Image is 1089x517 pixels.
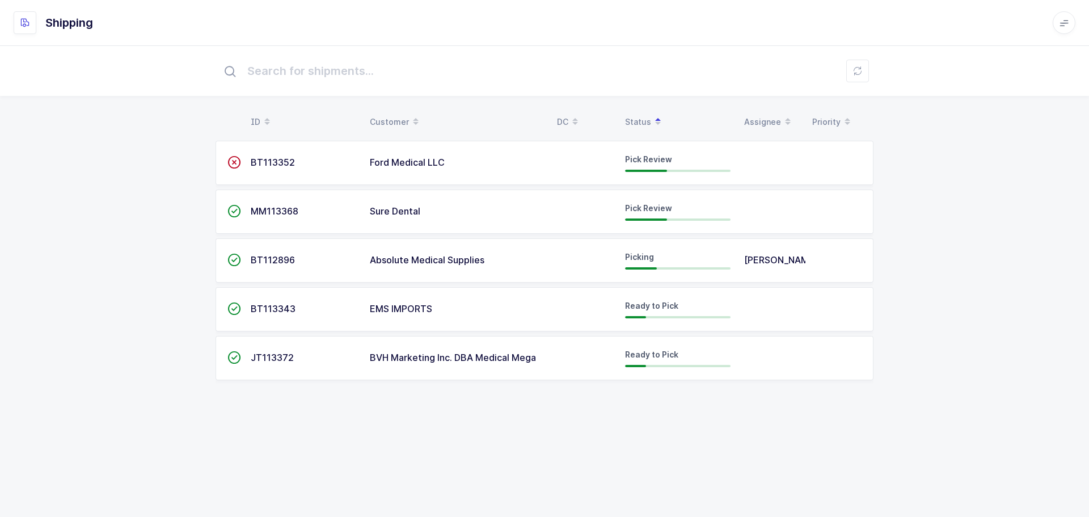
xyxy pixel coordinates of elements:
[227,254,241,266] span: 
[625,203,672,213] span: Pick Review
[227,157,241,168] span: 
[251,303,296,314] span: BT113343
[812,112,867,132] div: Priority
[370,254,484,266] span: Absolute Medical Supplies
[251,254,295,266] span: BT112896
[625,154,672,164] span: Pick Review
[370,112,543,132] div: Customer
[625,252,654,262] span: Picking
[557,112,611,132] div: DC
[251,157,295,168] span: BT113352
[370,352,536,363] span: BVH Marketing Inc. DBA Medical Mega
[227,352,241,363] span: 
[625,112,731,132] div: Status
[251,205,298,217] span: MM113368
[625,350,678,359] span: Ready to Pick
[251,112,356,132] div: ID
[744,254,818,266] span: [PERSON_NAME]
[216,53,873,89] input: Search for shipments...
[370,205,420,217] span: Sure Dental
[251,352,294,363] span: JT113372
[744,112,799,132] div: Assignee
[370,303,432,314] span: EMS IMPORTS
[625,301,678,310] span: Ready to Pick
[370,157,445,168] span: Ford Medical LLC
[227,303,241,314] span: 
[45,14,93,32] h1: Shipping
[227,205,241,217] span: 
